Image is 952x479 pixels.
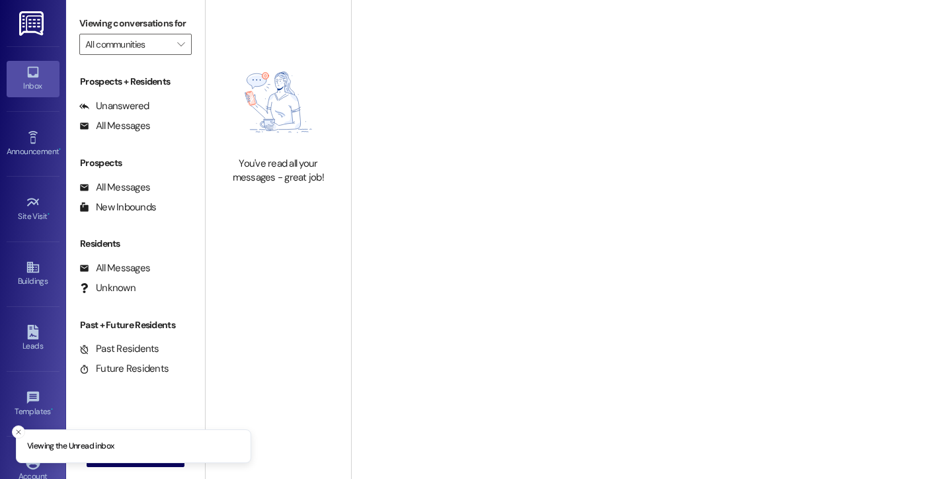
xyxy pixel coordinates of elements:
div: All Messages [79,119,150,133]
div: Prospects [66,156,205,170]
div: All Messages [79,261,150,275]
div: Past Residents [79,342,159,356]
a: Templates • [7,386,59,422]
div: Residents [66,237,205,251]
a: Leads [7,321,59,357]
a: Inbox [7,61,59,97]
input: All communities [85,34,171,55]
img: empty-state [220,54,337,150]
div: You've read all your messages - great job! [220,157,337,185]
div: Unknown [79,281,136,295]
button: Close toast [12,425,25,439]
span: • [48,210,50,219]
p: Viewing the Unread inbox [27,441,114,453]
span: • [51,405,53,414]
div: All Messages [79,181,150,195]
span: • [59,145,61,154]
a: Site Visit • [7,191,59,227]
div: Prospects + Residents [66,75,205,89]
a: Buildings [7,256,59,292]
div: Unanswered [79,99,149,113]
i:  [177,39,184,50]
div: New Inbounds [79,200,156,214]
label: Viewing conversations for [79,13,192,34]
img: ResiDesk Logo [19,11,46,36]
div: Past + Future Residents [66,318,205,332]
div: Future Residents [79,362,169,376]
